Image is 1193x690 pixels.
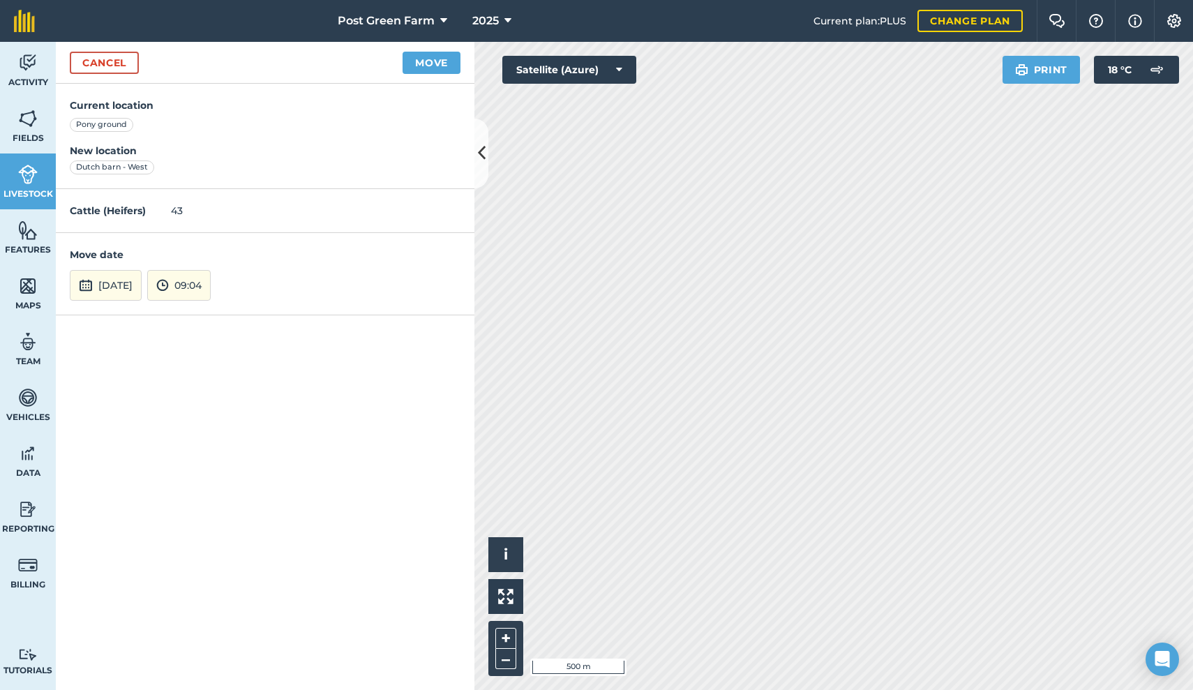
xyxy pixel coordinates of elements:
button: i [488,537,523,572]
img: svg+xml;base64,PD94bWwgdmVyc2lvbj0iMS4wIiBlbmNvZGluZz0idXRmLTgiPz4KPCEtLSBHZW5lcmF0b3I6IEFkb2JlIE... [18,387,38,408]
button: Print [1003,56,1081,84]
div: Pony ground [70,118,133,132]
img: svg+xml;base64,PD94bWwgdmVyc2lvbj0iMS4wIiBlbmNvZGluZz0idXRmLTgiPz4KPCEtLSBHZW5lcmF0b3I6IEFkb2JlIE... [1143,56,1171,84]
img: svg+xml;base64,PHN2ZyB4bWxucz0iaHR0cDovL3d3dy53My5vcmcvMjAwMC9zdmciIHdpZHRoPSI1NiIgaGVpZ2h0PSI2MC... [18,276,38,297]
button: Satellite (Azure) [502,56,636,84]
span: 18 ° C [1108,56,1132,84]
a: Cancel [70,52,139,74]
img: A cog icon [1166,14,1183,28]
img: svg+xml;base64,PD94bWwgdmVyc2lvbj0iMS4wIiBlbmNvZGluZz0idXRmLTgiPz4KPCEtLSBHZW5lcmF0b3I6IEFkb2JlIE... [18,443,38,464]
img: svg+xml;base64,PD94bWwgdmVyc2lvbj0iMS4wIiBlbmNvZGluZz0idXRmLTgiPz4KPCEtLSBHZW5lcmF0b3I6IEFkb2JlIE... [79,277,93,294]
img: Four arrows, one pointing top left, one top right, one bottom right and the last bottom left [498,589,513,604]
h4: Current location [70,98,460,113]
img: svg+xml;base64,PHN2ZyB4bWxucz0iaHR0cDovL3d3dy53My5vcmcvMjAwMC9zdmciIHdpZHRoPSI1NiIgaGVpZ2h0PSI2MC... [18,220,38,241]
span: Current plan : PLUS [813,13,906,29]
img: svg+xml;base64,PHN2ZyB4bWxucz0iaHR0cDovL3d3dy53My5vcmcvMjAwMC9zdmciIHdpZHRoPSI1NiIgaGVpZ2h0PSI2MC... [18,108,38,129]
img: svg+xml;base64,PHN2ZyB4bWxucz0iaHR0cDovL3d3dy53My5vcmcvMjAwMC9zdmciIHdpZHRoPSIxNyIgaGVpZ2h0PSIxNy... [1128,13,1142,29]
img: svg+xml;base64,PD94bWwgdmVyc2lvbj0iMS4wIiBlbmNvZGluZz0idXRmLTgiPz4KPCEtLSBHZW5lcmF0b3I6IEFkb2JlIE... [18,499,38,520]
button: 09:04 [147,270,211,301]
img: svg+xml;base64,PD94bWwgdmVyc2lvbj0iMS4wIiBlbmNvZGluZz0idXRmLTgiPz4KPCEtLSBHZW5lcmF0b3I6IEFkb2JlIE... [18,331,38,352]
img: A question mark icon [1088,14,1104,28]
img: svg+xml;base64,PD94bWwgdmVyc2lvbj0iMS4wIiBlbmNvZGluZz0idXRmLTgiPz4KPCEtLSBHZW5lcmF0b3I6IEFkb2JlIE... [18,52,38,73]
span: 2025 [472,13,499,29]
button: [DATE] [70,270,142,301]
h4: New location [70,143,460,158]
button: + [495,628,516,649]
div: Dutch barn - West [70,160,154,174]
img: svg+xml;base64,PD94bWwgdmVyc2lvbj0iMS4wIiBlbmNvZGluZz0idXRmLTgiPz4KPCEtLSBHZW5lcmF0b3I6IEFkb2JlIE... [18,555,38,576]
img: svg+xml;base64,PHN2ZyB4bWxucz0iaHR0cDovL3d3dy53My5vcmcvMjAwMC9zdmciIHdpZHRoPSIxOSIgaGVpZ2h0PSIyNC... [1015,61,1028,78]
img: fieldmargin Logo [14,10,35,32]
img: svg+xml;base64,PD94bWwgdmVyc2lvbj0iMS4wIiBlbmNvZGluZz0idXRmLTgiPz4KPCEtLSBHZW5lcmF0b3I6IEFkb2JlIE... [156,277,169,294]
div: 43 [56,189,474,233]
img: Two speech bubbles overlapping with the left bubble in the forefront [1049,14,1065,28]
strong: Cattle (Heifers) [70,204,146,217]
button: 18 °C [1094,56,1179,84]
button: Move [403,52,460,74]
span: Post Green Farm [338,13,435,29]
div: Open Intercom Messenger [1146,643,1179,676]
span: i [504,546,508,563]
button: – [495,649,516,669]
a: Change plan [917,10,1023,32]
img: svg+xml;base64,PD94bWwgdmVyc2lvbj0iMS4wIiBlbmNvZGluZz0idXRmLTgiPz4KPCEtLSBHZW5lcmF0b3I6IEFkb2JlIE... [18,648,38,661]
h4: Move date [70,247,460,262]
img: svg+xml;base64,PD94bWwgdmVyc2lvbj0iMS4wIiBlbmNvZGluZz0idXRmLTgiPz4KPCEtLSBHZW5lcmF0b3I6IEFkb2JlIE... [18,164,38,185]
